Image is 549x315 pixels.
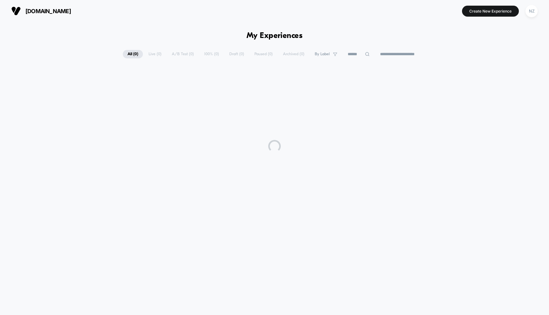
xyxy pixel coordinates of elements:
button: [DOMAIN_NAME] [9,6,73,16]
span: [DOMAIN_NAME] [25,8,71,14]
img: Visually logo [11,6,21,16]
button: NZ [524,5,540,18]
h1: My Experiences [247,31,303,40]
span: All ( 0 ) [123,50,143,58]
button: Create New Experience [462,6,519,17]
div: NZ [525,5,538,17]
span: By Label [315,52,330,56]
